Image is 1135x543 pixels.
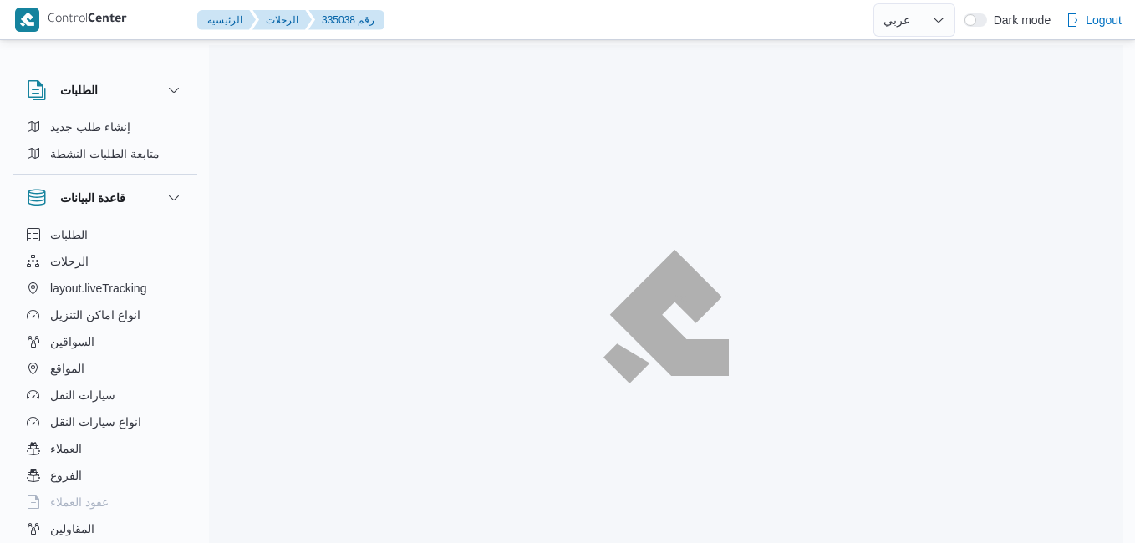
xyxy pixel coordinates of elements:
[20,489,191,515] button: عقود العملاء
[987,13,1051,27] span: Dark mode
[50,225,88,245] span: الطلبات
[50,385,115,405] span: سيارات النقل
[20,515,191,542] button: المقاولين
[20,409,191,435] button: انواع سيارات النقل
[20,248,191,275] button: الرحلات
[27,80,184,100] button: الطلبات
[50,251,89,271] span: الرحلات
[20,462,191,489] button: الفروع
[1086,10,1122,30] span: Logout
[20,382,191,409] button: سيارات النقل
[15,8,39,32] img: X8yXhbKr1z7QwAAAABJRU5ErkJggg==
[88,13,127,27] b: Center
[50,412,141,432] span: انواع سيارات النقل
[1059,3,1128,37] button: Logout
[50,492,109,512] span: عقود العملاء
[50,519,94,539] span: المقاولين
[252,10,312,30] button: الرحلات
[50,278,146,298] span: layout.liveTracking
[20,221,191,248] button: الطلبات
[50,144,160,164] span: متابعة الطلبات النشطة
[20,140,191,167] button: متابعة الطلبات النشطة
[20,114,191,140] button: إنشاء طلب جديد
[20,355,191,382] button: المواقع
[308,10,384,30] button: 335038 رقم
[50,358,84,378] span: المواقع
[613,260,720,373] img: ILLA Logo
[60,188,125,208] h3: قاعدة البيانات
[50,305,140,325] span: انواع اماكن التنزيل
[20,435,191,462] button: العملاء
[60,80,98,100] h3: الطلبات
[50,439,82,459] span: العملاء
[50,117,130,137] span: إنشاء طلب جديد
[197,10,256,30] button: الرئيسيه
[20,328,191,355] button: السواقين
[13,114,197,174] div: الطلبات
[50,465,82,485] span: الفروع
[27,188,184,208] button: قاعدة البيانات
[20,275,191,302] button: layout.liveTracking
[50,332,94,352] span: السواقين
[20,302,191,328] button: انواع اماكن التنزيل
